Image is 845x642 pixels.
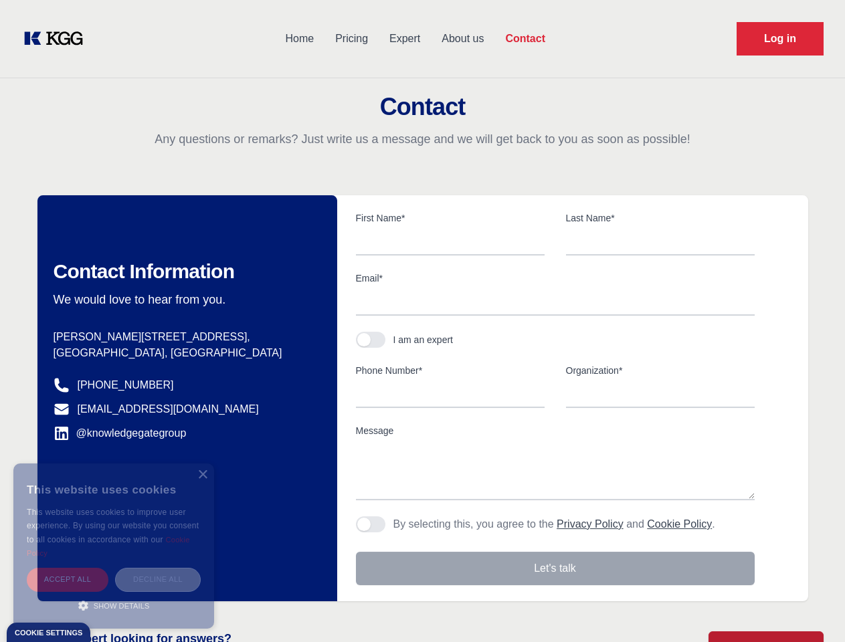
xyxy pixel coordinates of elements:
p: By selecting this, you agree to the and . [393,516,715,532]
a: Privacy Policy [557,518,624,530]
label: Last Name* [566,211,755,225]
h2: Contact [16,94,829,120]
div: Cookie settings [15,629,82,637]
div: Accept all [27,568,108,591]
div: Close [197,470,207,480]
div: Decline all [115,568,201,591]
div: Show details [27,599,201,612]
a: KOL Knowledge Platform: Talk to Key External Experts (KEE) [21,28,94,49]
p: We would love to hear from you. [54,292,316,308]
a: About us [431,21,494,56]
h2: Contact Information [54,259,316,284]
a: Home [274,21,324,56]
div: I am an expert [393,333,454,346]
button: Let's talk [356,552,755,585]
label: Email* [356,272,755,285]
a: [EMAIL_ADDRESS][DOMAIN_NAME] [78,401,259,417]
div: This website uses cookies [27,473,201,506]
label: First Name* [356,211,545,225]
label: Phone Number* [356,364,545,377]
a: Expert [379,21,431,56]
p: [GEOGRAPHIC_DATA], [GEOGRAPHIC_DATA] [54,345,316,361]
label: Message [356,424,755,437]
a: Contact [494,21,556,56]
a: Pricing [324,21,379,56]
a: [PHONE_NUMBER] [78,377,174,393]
a: Cookie Policy [647,518,712,530]
span: This website uses cookies to improve user experience. By using our website you consent to all coo... [27,508,199,544]
span: Show details [94,602,150,610]
iframe: Chat Widget [778,578,845,642]
a: Cookie Policy [27,536,190,557]
label: Organization* [566,364,755,377]
a: @knowledgegategroup [54,425,187,441]
p: [PERSON_NAME][STREET_ADDRESS], [54,329,316,345]
p: Any questions or remarks? Just write us a message and we will get back to you as soon as possible! [16,131,829,147]
a: Request Demo [737,22,824,56]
